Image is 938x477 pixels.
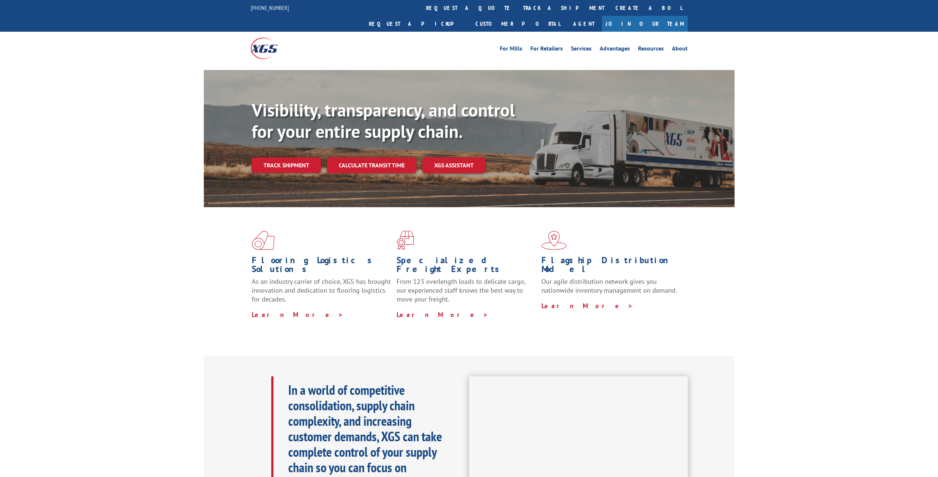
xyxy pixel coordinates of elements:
a: Customer Portal [470,16,566,32]
a: Learn More > [397,310,488,319]
span: Our agile distribution network gives you nationwide inventory management on demand. [541,277,677,295]
a: Track shipment [252,157,321,173]
h1: Flooring Logistics Solutions [252,256,391,277]
a: Calculate transit time [327,157,416,173]
a: For Retailers [530,46,563,54]
a: Request a pickup [363,16,470,32]
p: From 123 overlength loads to delicate cargo, our experienced staff knows the best way to move you... [397,277,536,310]
a: Services [571,46,592,54]
a: Advantages [600,46,630,54]
h1: Flagship Distribution Model [541,256,681,277]
a: For Mills [500,46,522,54]
a: Resources [638,46,664,54]
b: Visibility, transparency, and control for your entire supply chain. [252,98,515,143]
a: Join Our Team [602,16,688,32]
img: xgs-icon-focused-on-flooring-red [397,231,414,250]
a: Learn More > [541,302,633,310]
a: XGS ASSISTANT [422,157,485,173]
span: As an industry carrier of choice, XGS has brought innovation and dedication to flooring logistics... [252,277,391,303]
a: [PHONE_NUMBER] [251,4,289,11]
a: Agent [566,16,602,32]
img: xgs-icon-flagship-distribution-model-red [541,231,567,250]
h1: Specialized Freight Experts [397,256,536,277]
a: Learn More > [252,310,344,319]
a: About [672,46,688,54]
img: xgs-icon-total-supply-chain-intelligence-red [252,231,275,250]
